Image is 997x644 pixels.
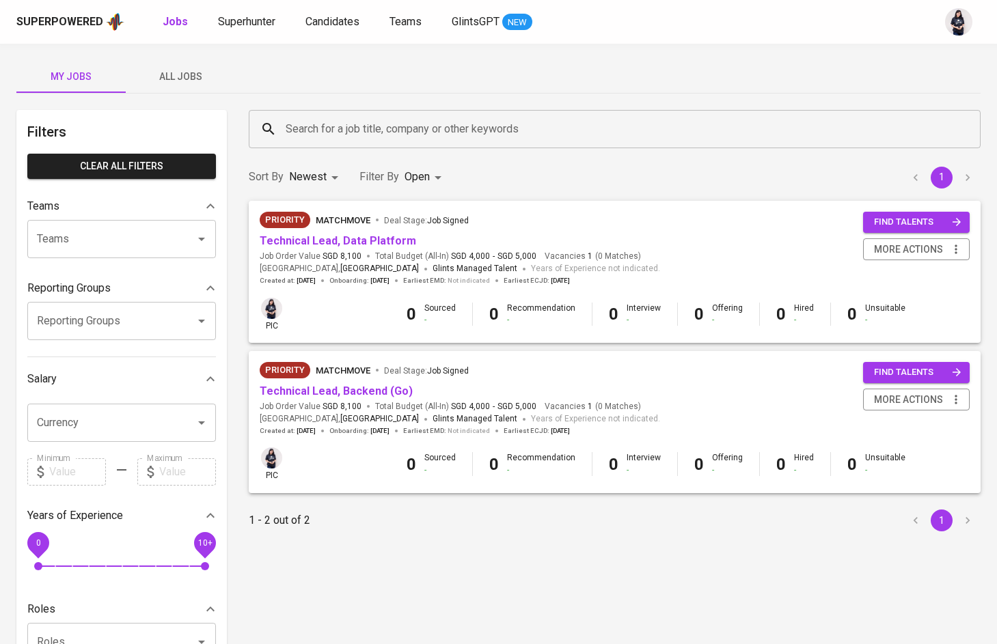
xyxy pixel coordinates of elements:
[903,509,981,531] nav: pagination navigation
[27,193,216,220] div: Teams
[260,384,413,397] a: Technical Lead, Backend (Go)
[931,509,953,531] button: page 1
[931,167,953,188] button: page 1
[507,314,575,326] div: -
[497,401,536,412] span: SGD 5,000
[27,365,216,393] div: Salary
[25,68,118,85] span: My Jobs
[502,16,532,29] span: NEW
[424,303,456,326] div: Sourced
[489,455,499,474] b: 0
[260,363,310,377] span: Priority
[36,537,40,547] span: 0
[794,303,814,326] div: Hired
[712,303,743,326] div: Offering
[694,305,704,324] b: 0
[323,251,361,262] span: SGD 8,100
[407,305,416,324] b: 0
[106,12,124,32] img: app logo
[249,169,284,185] p: Sort By
[865,314,905,326] div: -
[218,15,275,28] span: Superhunter
[794,452,814,475] div: Hired
[375,251,536,262] span: Total Budget (All-In)
[305,14,362,31] a: Candidates
[874,214,961,230] span: find talents
[323,401,361,412] span: SGD 8,100
[794,464,814,476] div: -
[531,262,660,276] span: Years of Experience not indicated.
[865,303,905,326] div: Unsuitable
[452,14,532,31] a: GlintsGPT NEW
[489,305,499,324] b: 0
[863,238,970,261] button: more actions
[297,276,316,285] span: [DATE]
[847,305,857,324] b: 0
[545,251,641,262] span: Vacancies ( 0 Matches )
[289,165,343,190] div: Newest
[27,601,55,617] p: Roles
[776,455,786,474] b: 0
[390,15,422,28] span: Teams
[260,296,284,332] div: pic
[27,198,59,214] p: Teams
[497,251,536,262] span: SGD 5,000
[586,401,592,412] span: 1
[403,276,490,285] span: Earliest EMD :
[260,426,316,436] span: Created at :
[531,412,660,426] span: Years of Experience not indicated.
[192,413,211,432] button: Open
[874,241,943,258] span: more actions
[493,251,495,262] span: -
[874,365,961,380] span: find talents
[27,280,111,296] p: Reporting Groups
[27,154,216,179] button: Clear All filters
[260,234,416,247] a: Technical Lead, Data Platform
[794,314,814,326] div: -
[847,455,857,474] b: 0
[329,276,390,285] span: Onboarding :
[433,264,517,273] span: Glints Managed Talent
[370,426,390,436] span: [DATE]
[260,412,419,426] span: [GEOGRAPHIC_DATA] ,
[427,366,469,376] span: Job Signed
[507,303,575,326] div: Recommendation
[27,371,57,387] p: Salary
[712,314,743,326] div: -
[16,12,124,32] a: Superpoweredapp logo
[694,455,704,474] b: 0
[384,216,469,225] span: Deal Stage :
[451,401,490,412] span: SGD 4,000
[316,215,370,225] span: MatchMove
[407,455,416,474] b: 0
[863,212,970,233] button: find talents
[776,305,786,324] b: 0
[903,167,981,188] nav: pagination navigation
[260,276,316,285] span: Created at :
[289,169,327,185] p: Newest
[261,447,282,468] img: monata@glints.com
[424,314,456,326] div: -
[27,275,216,302] div: Reporting Groups
[609,455,618,474] b: 0
[863,389,970,411] button: more actions
[424,464,456,476] div: -
[609,305,618,324] b: 0
[163,14,191,31] a: Jobs
[452,15,500,28] span: GlintsGPT
[384,366,469,376] span: Deal Stage :
[403,426,490,436] span: Earliest EMD :
[504,426,570,436] span: Earliest ECJD :
[551,276,570,285] span: [DATE]
[297,426,316,436] span: [DATE]
[27,121,216,143] h6: Filters
[405,170,430,183] span: Open
[159,458,216,486] input: Value
[375,401,536,412] span: Total Budget (All-In)
[27,507,123,524] p: Years of Experience
[16,14,103,30] div: Superpowered
[192,229,211,249] button: Open
[27,502,216,529] div: Years of Experience
[507,464,575,476] div: -
[260,251,361,262] span: Job Order Value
